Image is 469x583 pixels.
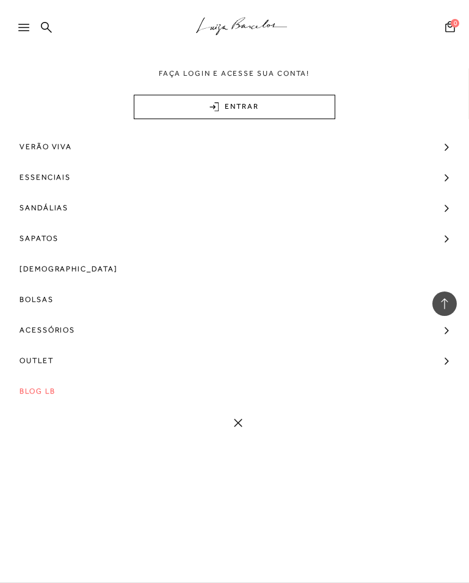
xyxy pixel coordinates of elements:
span: Essenciais [20,162,71,193]
span: Acessórios [20,315,75,345]
a: ENTRAR [134,95,335,119]
span: Sapatos [20,223,58,254]
span: Outlet [20,345,54,376]
span: [DEMOGRAPHIC_DATA] [20,254,118,284]
span: Verão Viva [20,131,72,162]
span: Sandálias [20,193,68,223]
span: 0 [451,19,459,28]
span: Bolsas [20,284,54,315]
span: BLOG LB [20,376,55,406]
button: 0 [442,20,459,37]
